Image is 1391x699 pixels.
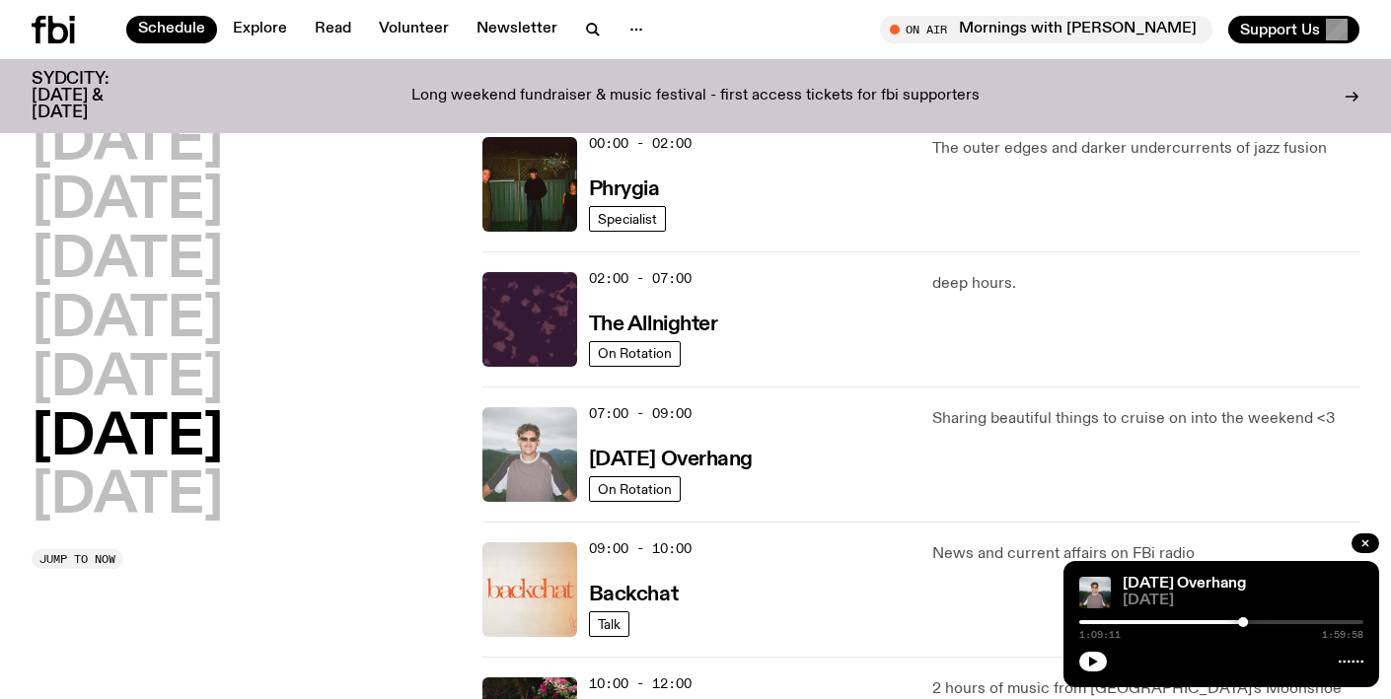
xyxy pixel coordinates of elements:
a: Explore [221,16,299,43]
a: Read [303,16,363,43]
button: [DATE] [32,116,223,172]
button: [DATE] [32,235,223,290]
button: Jump to now [32,549,123,569]
button: [DATE] [32,293,223,348]
span: 09:00 - 10:00 [589,539,692,558]
a: [DATE] Overhang [1123,576,1246,592]
h3: [DATE] Overhang [589,450,753,470]
span: Support Us [1240,21,1320,38]
h3: Phrygia [589,179,660,200]
a: Phrygia [589,175,660,200]
a: Newsletter [465,16,569,43]
a: Volunteer [367,16,461,43]
a: Talk [589,611,629,637]
a: The Allnighter [589,311,718,335]
h3: SYDCITY: [DATE] & [DATE] [32,71,158,121]
button: [DATE] [32,175,223,231]
h3: Backchat [589,585,678,605]
span: Jump to now [39,553,115,564]
button: [DATE] [32,470,223,525]
a: On Rotation [589,341,681,367]
span: On Rotation [598,481,672,496]
p: deep hours. [932,272,1359,296]
button: On AirMornings with [PERSON_NAME] [880,16,1212,43]
p: The outer edges and darker undercurrents of jazz fusion [932,137,1359,161]
a: Specialist [589,206,666,232]
span: 1:59:58 [1322,630,1363,640]
span: 00:00 - 02:00 [589,134,692,153]
button: [DATE] [32,411,223,466]
p: News and current affairs on FBi radio [932,542,1359,566]
p: Long weekend fundraiser & music festival - first access tickets for fbi supporters [411,88,980,105]
a: [DATE] Overhang [589,446,753,470]
a: Backchat [589,581,678,605]
h3: The Allnighter [589,315,718,335]
p: Sharing beautiful things to cruise on into the weekend <3 [932,407,1359,431]
button: [DATE] [32,352,223,407]
a: On Rotation [589,476,681,502]
span: [DATE] [1123,594,1363,608]
span: On Rotation [598,346,672,361]
span: Talk [598,616,621,631]
a: Schedule [126,16,217,43]
img: A greeny-grainy film photo of Bela, John and Bindi at night. They are standing in a backyard on g... [482,137,577,232]
span: 02:00 - 07:00 [589,269,692,288]
span: 07:00 - 09:00 [589,404,692,423]
span: 1:09:11 [1079,630,1121,640]
button: Support Us [1228,16,1359,43]
img: Harrie Hastings stands in front of cloud-covered sky and rolling hills. He's wearing sunglasses a... [1079,577,1111,608]
span: Specialist [598,211,657,226]
span: 10:00 - 12:00 [589,674,692,693]
img: Harrie Hastings stands in front of cloud-covered sky and rolling hills. He's wearing sunglasses a... [482,407,577,502]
